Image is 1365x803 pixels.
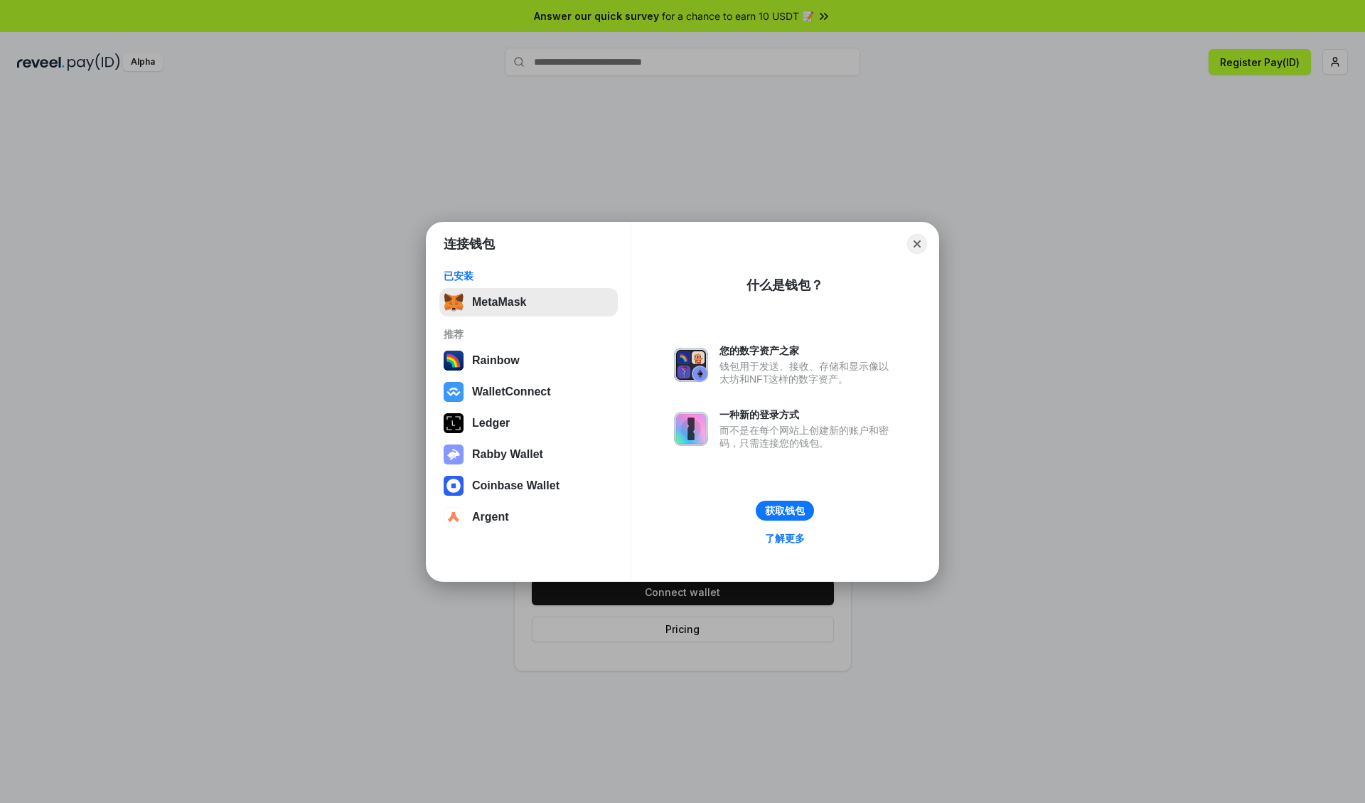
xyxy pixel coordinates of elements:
[439,378,618,406] button: WalletConnect
[765,504,805,517] div: 获取钱包
[472,385,551,398] div: WalletConnect
[444,413,464,433] img: svg+xml,%3Csvg%20xmlns%3D%22http%3A%2F%2Fwww.w3.org%2F2000%2Fsvg%22%20width%3D%2228%22%20height%3...
[674,412,708,446] img: svg+xml,%3Csvg%20xmlns%3D%22http%3A%2F%2Fwww.w3.org%2F2000%2Fsvg%22%20fill%3D%22none%22%20viewBox...
[444,292,464,312] img: svg+xml,%3Csvg%20fill%3D%22none%22%20height%3D%2233%22%20viewBox%3D%220%200%2035%2033%22%20width%...
[674,348,708,382] img: svg+xml,%3Csvg%20xmlns%3D%22http%3A%2F%2Fwww.w3.org%2F2000%2Fsvg%22%20fill%3D%22none%22%20viewBox...
[439,472,618,500] button: Coinbase Wallet
[907,234,927,254] button: Close
[444,382,464,402] img: svg+xml,%3Csvg%20width%3D%2228%22%20height%3D%2228%22%20viewBox%3D%220%200%2028%2028%22%20fill%3D...
[756,501,814,521] button: 获取钱包
[444,476,464,496] img: svg+xml,%3Csvg%20width%3D%2228%22%20height%3D%2228%22%20viewBox%3D%220%200%2028%2028%22%20fill%3D...
[444,445,464,464] img: svg+xml,%3Csvg%20xmlns%3D%22http%3A%2F%2Fwww.w3.org%2F2000%2Fsvg%22%20fill%3D%22none%22%20viewBox...
[439,409,618,437] button: Ledger
[444,328,614,341] div: 推荐
[439,503,618,531] button: Argent
[444,507,464,527] img: svg+xml,%3Csvg%20width%3D%2228%22%20height%3D%2228%22%20viewBox%3D%220%200%2028%2028%22%20fill%3D...
[719,408,896,421] div: 一种新的登录方式
[765,532,805,545] div: 了解更多
[444,351,464,371] img: svg+xml,%3Csvg%20width%3D%22120%22%20height%3D%22120%22%20viewBox%3D%220%200%20120%20120%22%20fil...
[439,346,618,375] button: Rainbow
[439,440,618,469] button: Rabby Wallet
[756,529,813,548] a: 了解更多
[444,270,614,282] div: 已安装
[472,417,510,430] div: Ledger
[444,235,495,252] h1: 连接钱包
[719,360,896,385] div: 钱包用于发送、接收、存储和显示像以太坊和NFT这样的数字资产。
[472,479,560,492] div: Coinbase Wallet
[472,354,520,367] div: Rainbow
[472,511,509,523] div: Argent
[746,277,823,294] div: 什么是钱包？
[472,296,526,309] div: MetaMask
[719,424,896,450] div: 而不是在每个网站上创建新的账户和密码，只需连接您的钱包。
[439,288,618,317] button: MetaMask
[472,448,543,461] div: Rabby Wallet
[719,344,896,357] div: 您的数字资产之家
